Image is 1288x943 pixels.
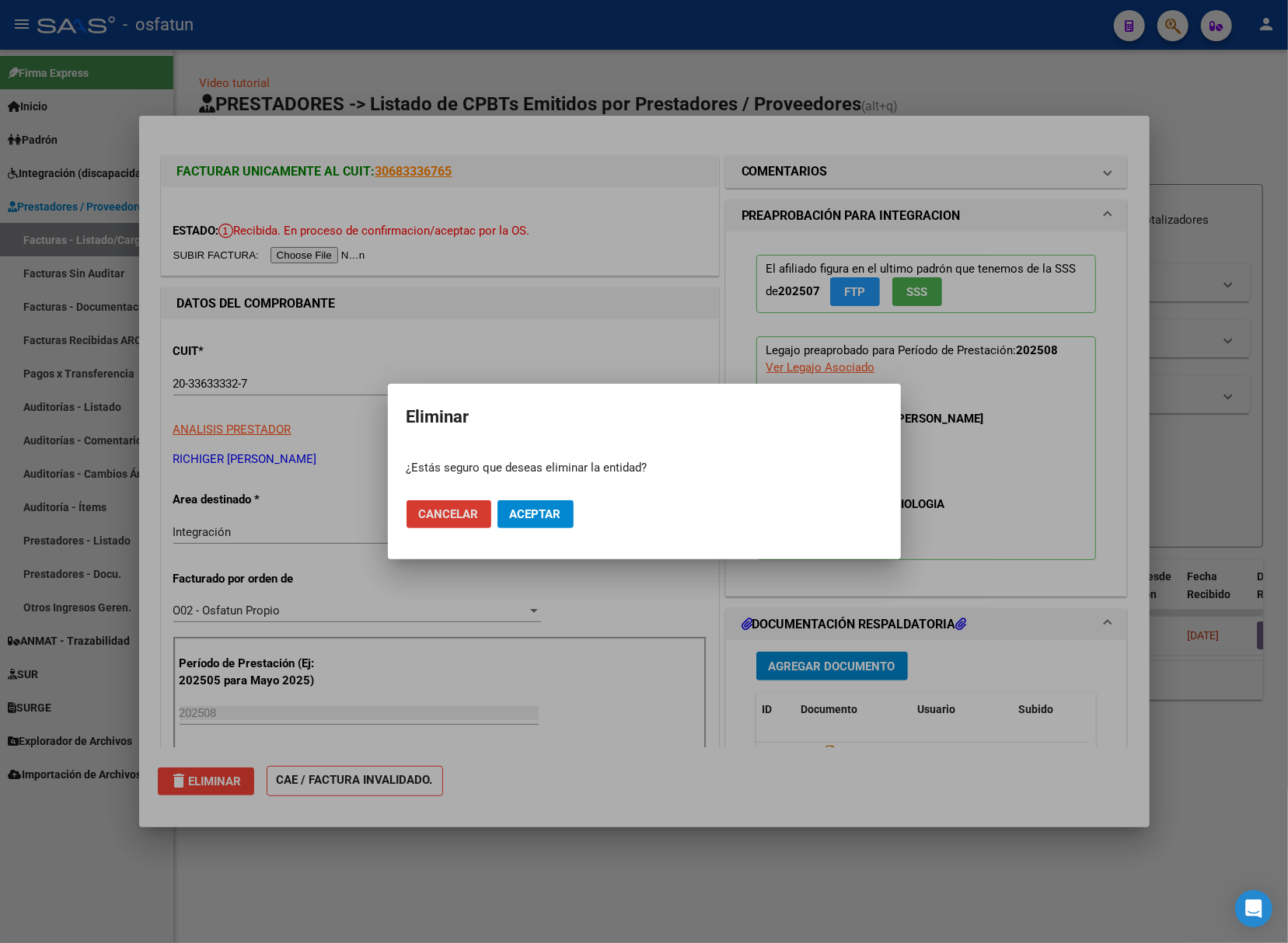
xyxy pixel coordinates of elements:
[407,402,882,432] h2: Eliminar
[497,500,574,528] button: Aceptar
[1235,890,1272,927] div: Open Intercom Messenger
[407,500,491,528] button: Cancelar
[407,459,882,477] p: ¿Estás seguro que deseas eliminar la entidad?
[419,507,479,521] span: Cancelar
[510,507,561,521] span: Aceptar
